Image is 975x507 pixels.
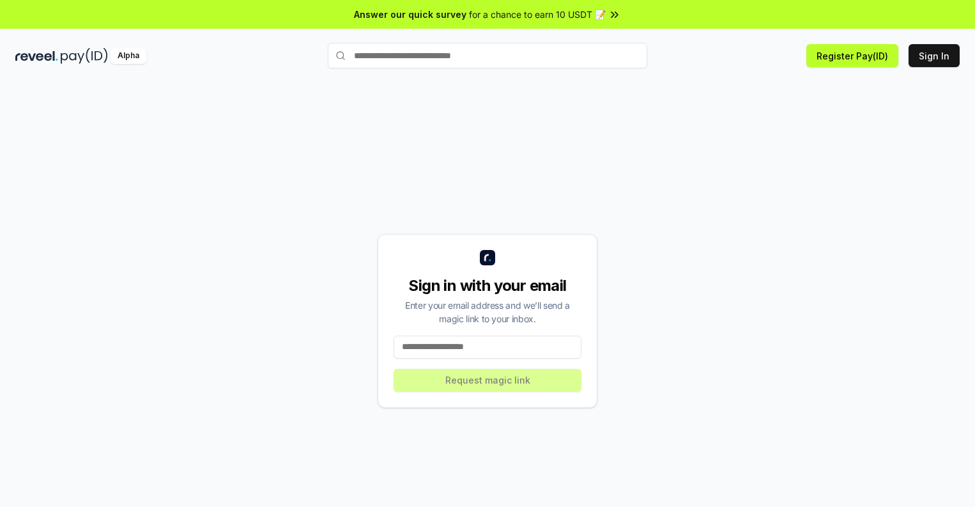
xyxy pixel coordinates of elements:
div: Alpha [111,48,146,64]
img: logo_small [480,250,495,265]
span: Answer our quick survey [354,8,466,21]
button: Sign In [909,44,960,67]
div: Sign in with your email [394,276,581,296]
img: reveel_dark [15,48,58,64]
span: for a chance to earn 10 USDT 📝 [469,8,606,21]
button: Register Pay(ID) [806,44,898,67]
img: pay_id [61,48,108,64]
div: Enter your email address and we’ll send a magic link to your inbox. [394,299,581,325]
